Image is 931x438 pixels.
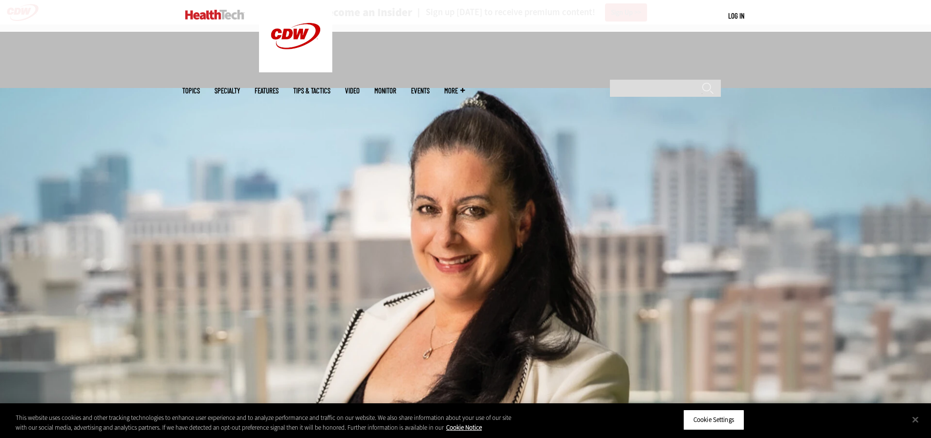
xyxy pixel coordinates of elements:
[16,413,512,432] div: This website uses cookies and other tracking technologies to enhance user experience and to analy...
[345,87,360,94] a: Video
[293,87,330,94] a: Tips & Tactics
[683,410,744,430] button: Cookie Settings
[185,10,244,20] img: Home
[215,87,240,94] span: Specialty
[374,87,396,94] a: MonITor
[728,11,744,20] a: Log in
[255,87,279,94] a: Features
[259,65,332,75] a: CDW
[905,409,926,430] button: Close
[446,423,482,432] a: More information about your privacy
[182,87,200,94] span: Topics
[411,87,430,94] a: Events
[444,87,465,94] span: More
[728,11,744,21] div: User menu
